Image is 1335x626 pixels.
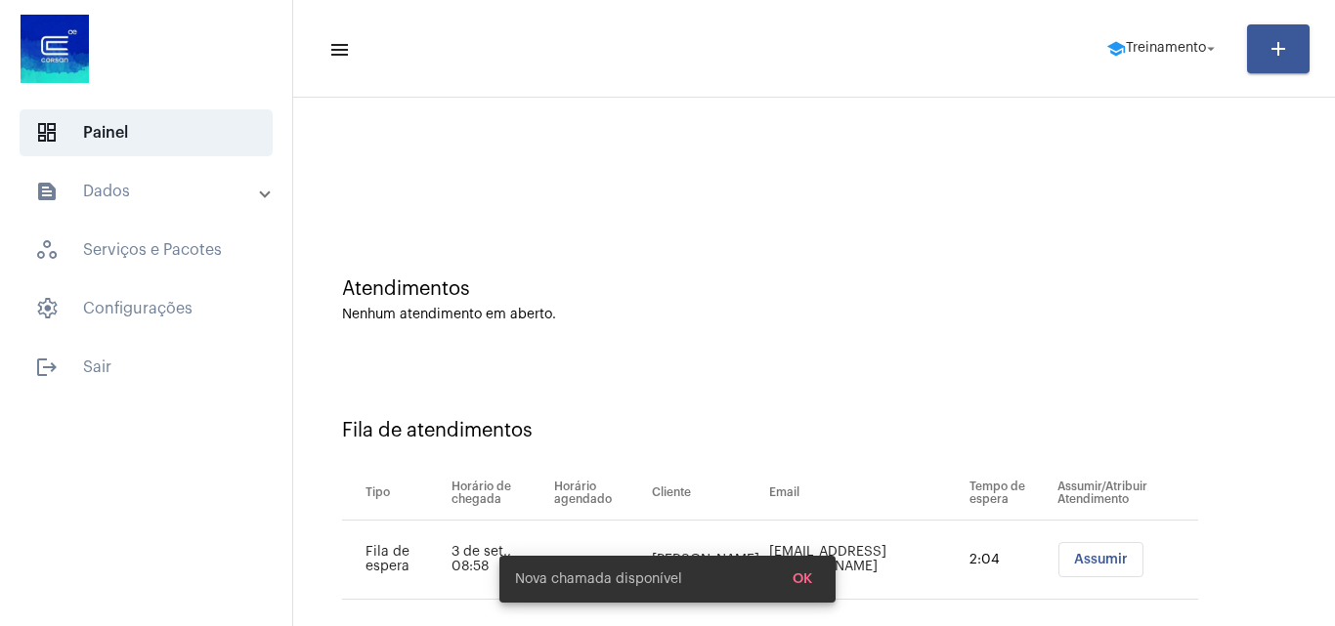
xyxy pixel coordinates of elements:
[793,572,812,586] span: OK
[965,521,1054,600] td: 2:04
[20,109,273,156] span: Painel
[1106,39,1126,59] mat-icon: school
[515,569,682,589] span: Nova chamada disponível
[549,466,647,521] th: Horário agendado
[777,562,828,597] button: OK
[647,521,764,600] td: [PERSON_NAME]
[342,466,447,521] th: Tipo
[1057,542,1198,577] mat-chip-list: selection
[35,180,261,203] mat-panel-title: Dados
[35,121,59,145] span: sidenav icon
[20,344,273,391] span: Sair
[1074,553,1128,566] span: Assumir
[20,227,273,273] span: Serviços e Pacotes
[35,238,59,262] span: sidenav icon
[965,466,1054,521] th: Tempo de espera
[342,420,1286,441] div: Fila de atendimentos
[1095,29,1231,68] button: Treinamento
[1267,37,1290,61] mat-icon: add
[1126,42,1206,56] span: Treinamento
[12,168,292,215] mat-expansion-panel-header: sidenav iconDados
[20,285,273,332] span: Configurações
[342,278,1286,300] div: Atendimentos
[549,521,647,600] td: -
[16,10,94,88] img: d4669ae0-8c07-2337-4f67-34b0df7f5ae4.jpeg
[35,180,59,203] mat-icon: sidenav icon
[447,521,548,600] td: 3 de set., 08:58
[1058,542,1143,577] button: Assumir
[764,466,965,521] th: Email
[647,466,764,521] th: Cliente
[328,38,348,62] mat-icon: sidenav icon
[35,297,59,320] span: sidenav icon
[447,466,548,521] th: Horário de chegada
[342,521,447,600] td: Fila de espera
[1202,40,1220,58] mat-icon: arrow_drop_down
[1053,466,1198,521] th: Assumir/Atribuir Atendimento
[764,521,965,600] td: [EMAIL_ADDRESS][DOMAIN_NAME]
[35,355,59,379] mat-icon: sidenav icon
[342,308,1286,322] div: Nenhum atendimento em aberto.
